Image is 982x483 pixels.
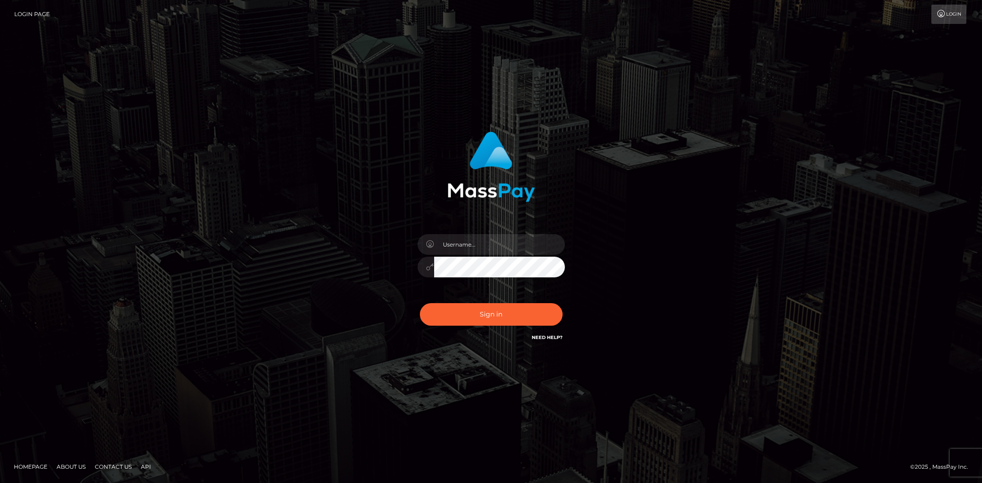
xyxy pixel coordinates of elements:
[931,5,966,24] a: Login
[532,334,563,340] a: Need Help?
[53,460,89,474] a: About Us
[137,460,155,474] a: API
[10,460,51,474] a: Homepage
[91,460,135,474] a: Contact Us
[910,462,975,472] div: © 2025 , MassPay Inc.
[447,132,535,202] img: MassPay Login
[434,234,565,255] input: Username...
[420,303,563,326] button: Sign in
[14,5,50,24] a: Login Page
